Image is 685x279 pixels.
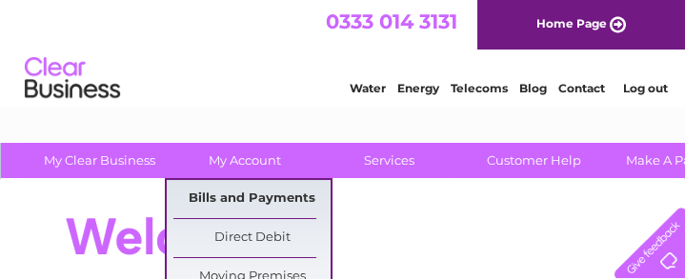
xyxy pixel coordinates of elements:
a: Bills and Payments [173,180,331,218]
a: Contact [558,81,605,95]
a: Log out [622,81,667,95]
a: My Account [166,143,323,178]
a: Services [311,143,468,178]
a: Energy [397,81,439,95]
a: My Clear Business [21,143,178,178]
a: Telecoms [451,81,508,95]
a: Water [350,81,386,95]
img: logo.png [24,50,121,108]
a: Direct Debit [173,219,331,257]
a: Blog [519,81,547,95]
a: 0333 014 3131 [326,10,457,33]
a: Customer Help [455,143,613,178]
